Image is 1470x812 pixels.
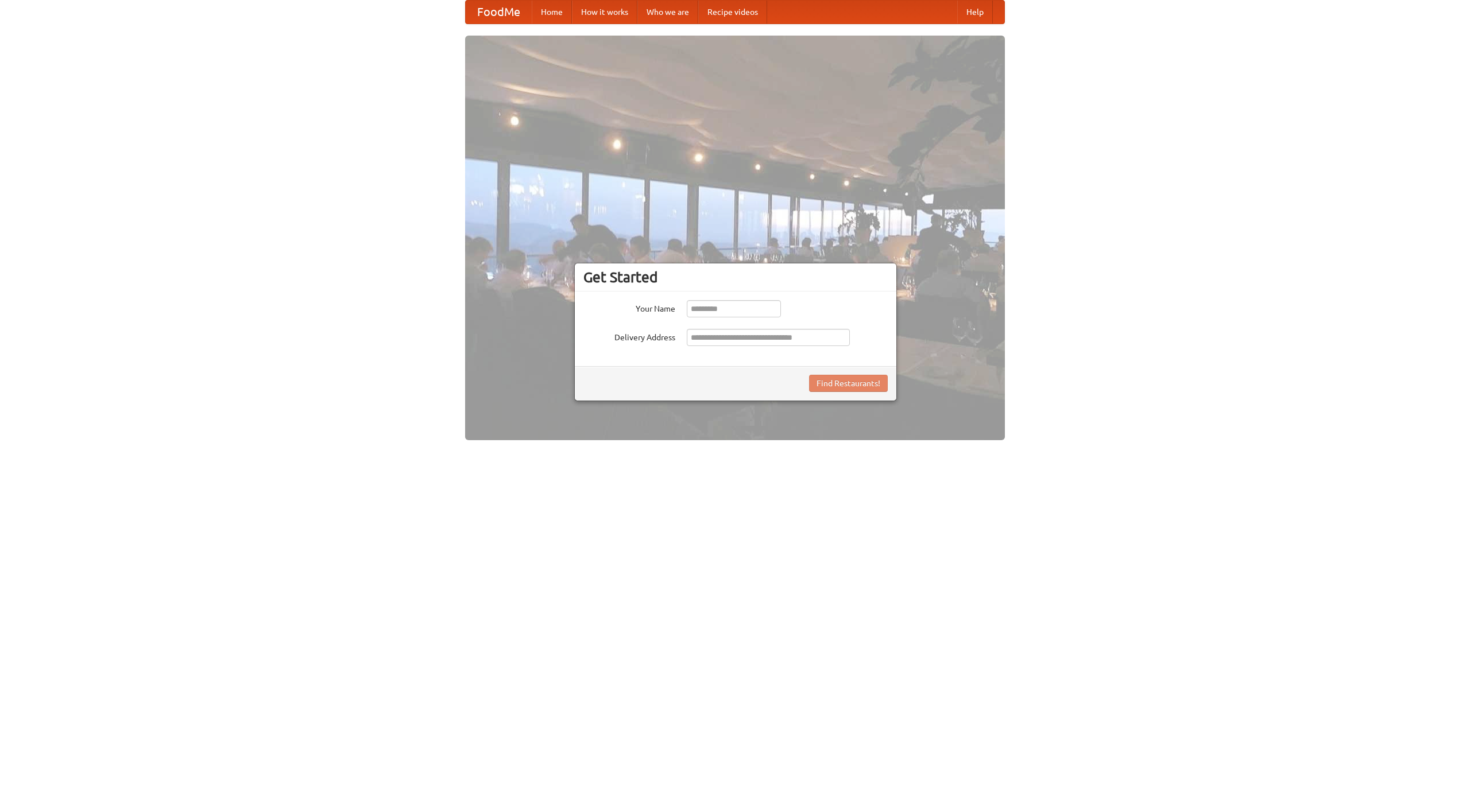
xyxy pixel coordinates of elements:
label: Your Name [583,300,675,314]
a: How it works [572,1,637,24]
a: FoodMe [466,1,532,24]
label: Delivery Address [583,329,675,343]
a: Recipe videos [698,1,767,24]
a: Who we are [637,1,698,24]
h3: Get Started [583,269,888,286]
a: Help [957,1,993,24]
button: Find Restaurants! [809,375,888,392]
a: Home [532,1,572,24]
